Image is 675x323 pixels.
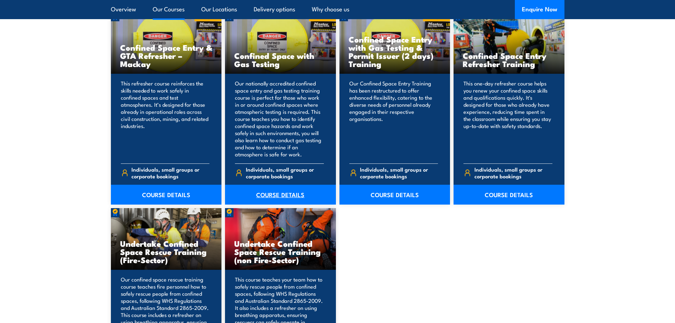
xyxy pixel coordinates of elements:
[131,166,209,179] span: Individuals, small groups or corporate bookings
[463,80,552,158] p: This one-day refresher course helps you renew your confined space skills and qualifications quick...
[246,166,324,179] span: Individuals, small groups or corporate bookings
[234,239,327,264] h3: Undertake Confined Space Rescue Training (non Fire-Sector)
[235,80,324,158] p: Our nationally accredited confined space entry and gas testing training course is perfect for tho...
[349,80,438,158] p: Our Confined Space Entry Training has been restructured to offer enhanced flexibility, catering t...
[349,35,441,68] h3: Confined Space Entry with Gas Testing & Permit Issuer (2 days) Training
[120,239,213,264] h3: Undertake Confined Space Rescue Training (Fire-Sector)
[120,43,213,68] h3: Confined Space Entry & GTA Refresher – Mackay
[339,185,450,205] a: COURSE DETAILS
[234,51,327,68] h3: Confined Space with Gas Testing
[454,185,564,205] a: COURSE DETAILS
[463,51,555,68] h3: Confined Space Entry Refresher Training
[225,185,336,205] a: COURSE DETAILS
[111,185,222,205] a: COURSE DETAILS
[474,166,552,179] span: Individuals, small groups or corporate bookings
[360,166,438,179] span: Individuals, small groups or corporate bookings
[121,80,210,158] p: This refresher course reinforces the skills needed to work safely in confined spaces and test atm...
